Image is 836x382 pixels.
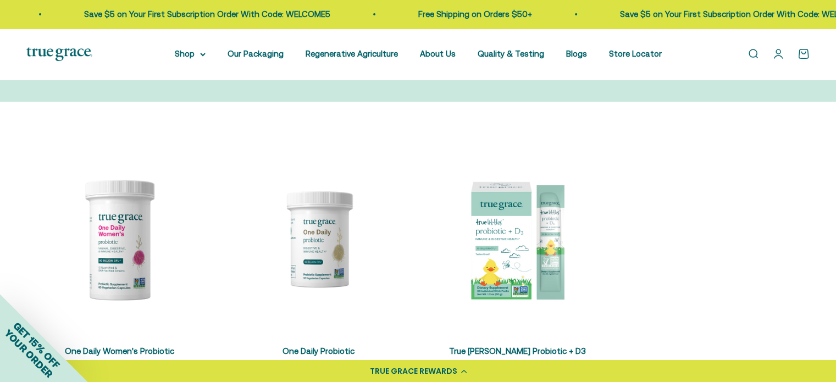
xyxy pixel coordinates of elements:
[306,49,398,58] a: Regenerative Agriculture
[609,49,662,58] a: Store Locator
[420,49,456,58] a: About Us
[175,47,206,60] summary: Shop
[416,9,529,19] a: Free Shipping on Orders $50+
[566,49,587,58] a: Blogs
[489,358,542,374] span: 5 out of 5 stars rating in total 4 reviews.
[478,49,544,58] a: Quality & Testing
[2,327,55,380] span: YOUR ORDER
[65,346,174,356] a: One Daily Women's Probiotic
[370,366,457,377] div: TRUE GRACE REWARDS
[228,49,284,58] a: Our Packaging
[81,8,328,21] p: Save $5 on Your First Subscription Order With Code: WELCOME5
[289,358,342,374] span: 5 out of 5 stars rating in total 3 reviews.
[283,346,355,356] a: One Daily Probiotic
[90,358,143,374] span: 5 out of 5 stars rating in total 12 reviews.
[225,146,411,331] img: Daily Probiotic forDigestive and Immune Support:* - 90 Billion CFU at time of manufacturing (30 B...
[425,146,611,331] img: Vitamin D is essential for your little one’s development and immune health, and it can be tricky ...
[11,319,62,370] span: GET 15% OFF
[26,146,212,331] img: One Daily Women's Probiotic
[449,346,586,356] a: True [PERSON_NAME] Probiotic + D3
